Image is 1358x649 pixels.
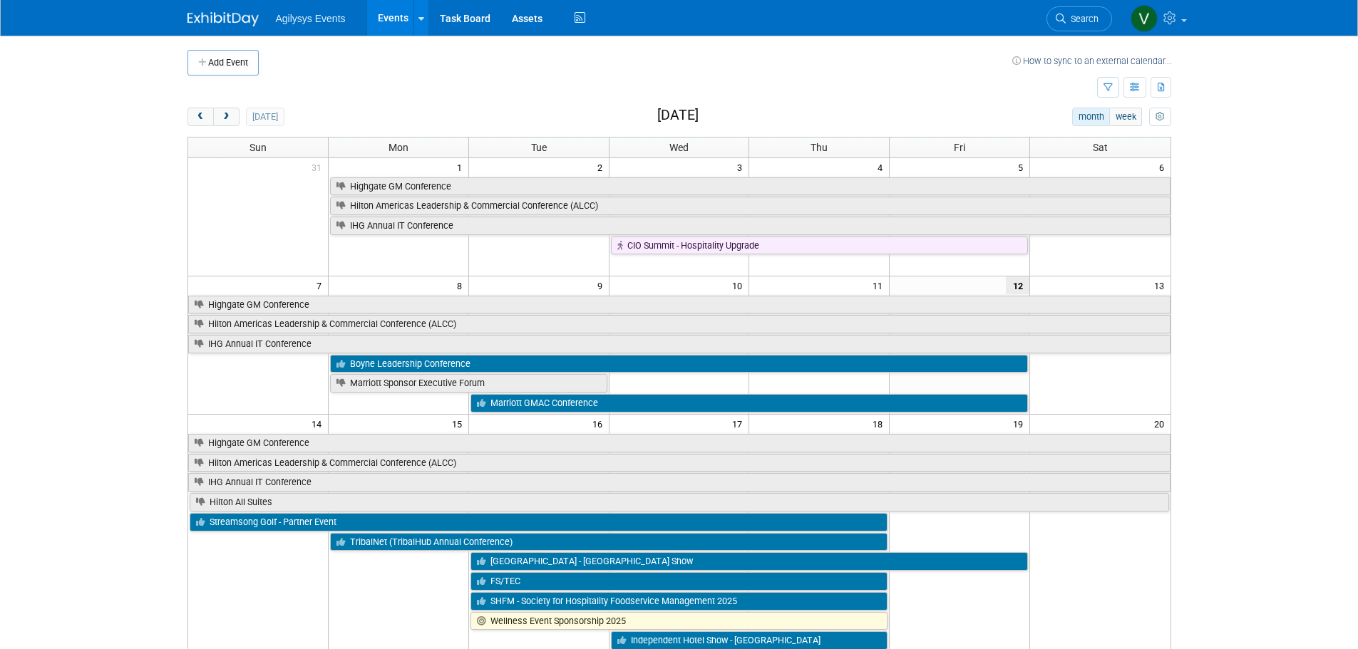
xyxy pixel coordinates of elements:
a: Hilton Americas Leadership & Commercial Conference (ALCC) [188,315,1171,333]
a: Hilton All Suites [190,493,1169,512]
span: 5 [1017,158,1029,176]
i: Personalize Calendar [1156,113,1165,122]
button: week [1109,108,1142,126]
span: Mon [389,142,408,153]
img: Vaitiare Munoz [1131,5,1158,32]
a: CIO Summit - Hospitality Upgrade [611,237,1029,255]
span: Tue [531,142,547,153]
a: Highgate GM Conference [330,177,1171,196]
span: 2 [596,158,609,176]
button: next [213,108,240,126]
span: 18 [871,415,889,432]
span: Sat [1093,142,1108,153]
button: myCustomButton [1149,108,1171,126]
span: Wed [669,142,689,153]
a: Highgate GM Conference [188,296,1171,314]
a: Boyne Leadership Conference [330,355,1028,373]
a: TribalNet (TribalHub Annual Conference) [330,533,888,551]
a: SHFM - Society for Hospitality Foodservice Management 2025 [470,592,888,611]
span: 15 [451,415,468,432]
span: Search [1066,14,1099,24]
a: Marriott Sponsor Executive Forum [330,374,607,393]
a: Search [1046,6,1112,31]
span: 20 [1153,415,1171,432]
span: Sun [250,142,267,153]
button: [DATE] [246,108,284,126]
span: 13 [1153,276,1171,294]
span: 17 [731,415,749,432]
span: 7 [315,276,328,294]
button: month [1072,108,1110,126]
span: 14 [310,415,328,432]
span: Fri [954,142,965,153]
a: Wellness Event Sponsorship 2025 [470,612,888,630]
img: ExhibitDay [187,12,259,26]
span: 6 [1158,158,1171,176]
span: 10 [731,276,749,294]
span: 19 [1012,415,1029,432]
span: 11 [871,276,889,294]
span: 8 [456,276,468,294]
a: How to sync to an external calendar... [1012,56,1171,66]
span: 31 [310,158,328,176]
a: IHG Annual IT Conference [188,335,1171,353]
span: 3 [736,158,749,176]
a: Hilton Americas Leadership & Commercial Conference (ALCC) [330,197,1171,215]
a: Highgate GM Conference [188,434,1171,452]
span: Agilysys Events [276,13,346,24]
a: [GEOGRAPHIC_DATA] - [GEOGRAPHIC_DATA] Show [470,552,1028,571]
button: prev [187,108,214,126]
span: 12 [1006,276,1029,294]
a: IHG Annual IT Conference [330,217,1171,235]
a: IHG Annual IT Conference [188,473,1171,492]
h2: [DATE] [657,108,699,123]
button: Add Event [187,50,259,76]
a: FS/TEC [470,572,888,591]
a: Marriott GMAC Conference [470,394,1028,412]
span: 1 [456,158,468,176]
span: 9 [596,276,609,294]
a: Streamsong Golf - Partner Event [190,513,888,531]
span: 16 [591,415,609,432]
span: 4 [876,158,889,176]
span: Thu [811,142,828,153]
a: Hilton Americas Leadership & Commercial Conference (ALCC) [188,454,1171,472]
